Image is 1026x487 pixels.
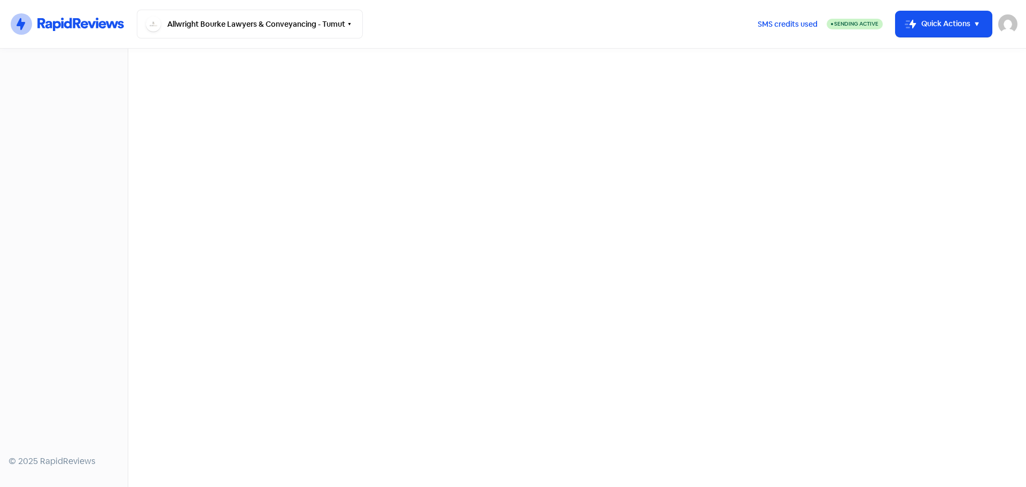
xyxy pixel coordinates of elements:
button: Allwright Bourke Lawyers & Conveyancing - Tumut [137,10,363,38]
a: SMS credits used [749,18,827,29]
span: SMS credits used [758,19,818,30]
img: User [998,14,1017,34]
div: © 2025 RapidReviews [9,455,119,468]
span: Sending Active [834,20,879,27]
button: Quick Actions [896,11,992,37]
a: Sending Active [827,18,883,30]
